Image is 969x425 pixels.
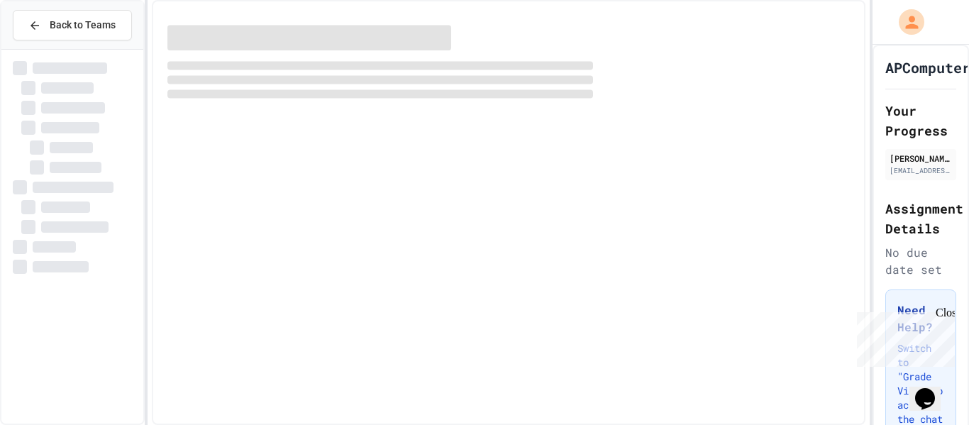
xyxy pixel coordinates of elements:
iframe: chat widget [909,368,955,411]
button: Back to Teams [13,10,132,40]
div: [PERSON_NAME] [890,152,952,165]
div: Chat with us now!Close [6,6,98,90]
iframe: chat widget [851,307,955,367]
h2: Assignment Details [885,199,956,238]
div: No due date set [885,244,956,278]
div: [EMAIL_ADDRESS][DOMAIN_NAME] [890,165,952,176]
h2: Your Progress [885,101,956,140]
h3: Need Help? [897,302,944,336]
span: Back to Teams [50,18,116,33]
div: My Account [884,6,928,38]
